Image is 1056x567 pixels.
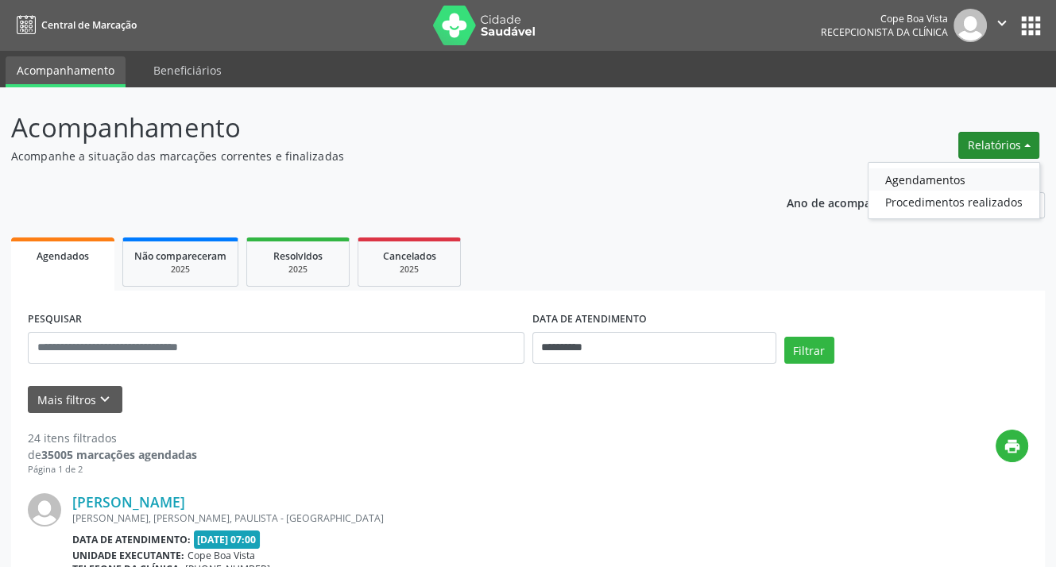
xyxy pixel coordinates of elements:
[194,530,261,549] span: [DATE] 07:00
[958,132,1039,159] button: Relatórios
[868,168,1039,191] a: Agendamentos
[72,511,790,525] div: [PERSON_NAME], [PERSON_NAME], PAULISTA - [GEOGRAPHIC_DATA]
[72,533,191,546] b: Data de atendimento:
[784,337,834,364] button: Filtrar
[821,12,948,25] div: Cope Boa Vista
[28,430,197,446] div: 24 itens filtrados
[11,12,137,38] a: Central de Marcação
[258,264,338,276] div: 2025
[1017,12,1045,40] button: apps
[11,108,735,148] p: Acompanhamento
[134,264,226,276] div: 2025
[188,549,255,562] span: Cope Boa Vista
[28,446,197,463] div: de
[993,14,1011,32] i: 
[28,463,197,476] div: Página 1 de 2
[868,162,1040,219] ul: Relatórios
[96,391,114,408] i: keyboard_arrow_down
[11,148,735,164] p: Acompanhe a situação das marcações correntes e finalizadas
[28,386,122,414] button: Mais filtroskeyboard_arrow_down
[41,447,197,462] strong: 35005 marcações agendadas
[996,430,1028,462] button: print
[37,249,89,263] span: Agendados
[821,25,948,39] span: Recepcionista da clínica
[72,493,185,511] a: [PERSON_NAME]
[6,56,126,87] a: Acompanhamento
[41,18,137,32] span: Central de Marcação
[28,307,82,332] label: PESQUISAR
[1004,438,1021,455] i: print
[383,249,436,263] span: Cancelados
[532,307,647,332] label: DATA DE ATENDIMENTO
[72,549,184,562] b: Unidade executante:
[787,192,927,212] p: Ano de acompanhamento
[28,493,61,526] img: img
[868,191,1039,213] a: Procedimentos realizados
[987,9,1017,42] button: 
[273,249,323,263] span: Resolvidos
[953,9,987,42] img: img
[134,249,226,263] span: Não compareceram
[142,56,233,84] a: Beneficiários
[369,264,449,276] div: 2025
